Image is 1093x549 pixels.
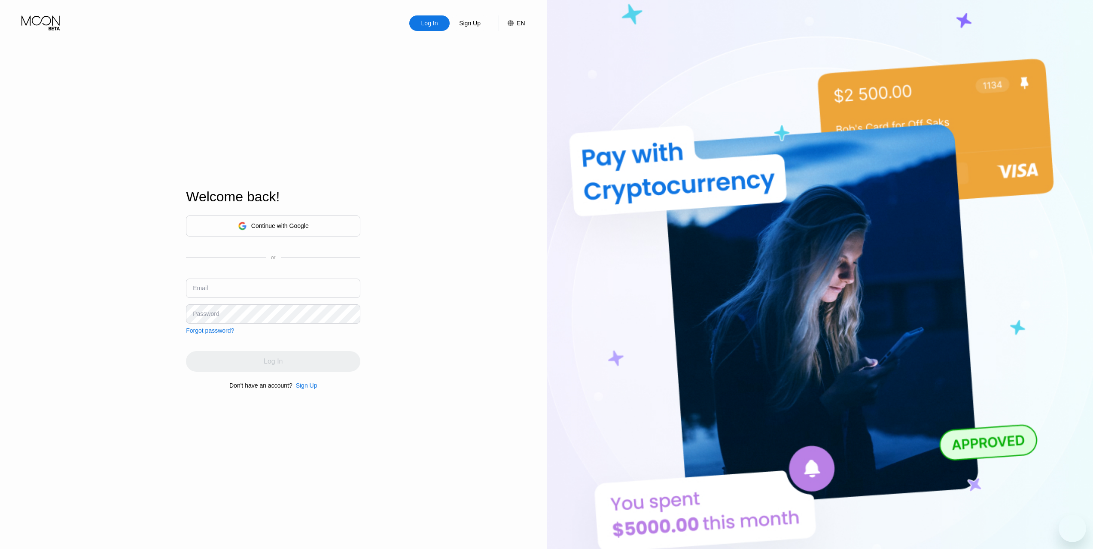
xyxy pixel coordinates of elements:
div: Email [193,285,208,291]
div: Continue with Google [186,215,360,237]
div: Forgot password? [186,327,234,334]
div: Sign Up [450,15,490,31]
div: Sign Up [458,19,481,27]
div: EN [517,20,525,27]
div: Password [193,310,219,317]
div: Continue with Google [251,222,309,229]
div: Don't have an account? [229,382,292,389]
div: Log In [420,19,439,27]
div: Sign Up [292,382,317,389]
div: or [271,255,276,261]
div: Sign Up [296,382,317,389]
iframe: Кнопка запуска окна обмена сообщениями [1059,515,1086,542]
div: Welcome back! [186,189,360,205]
div: EN [499,15,525,31]
div: Log In [409,15,450,31]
